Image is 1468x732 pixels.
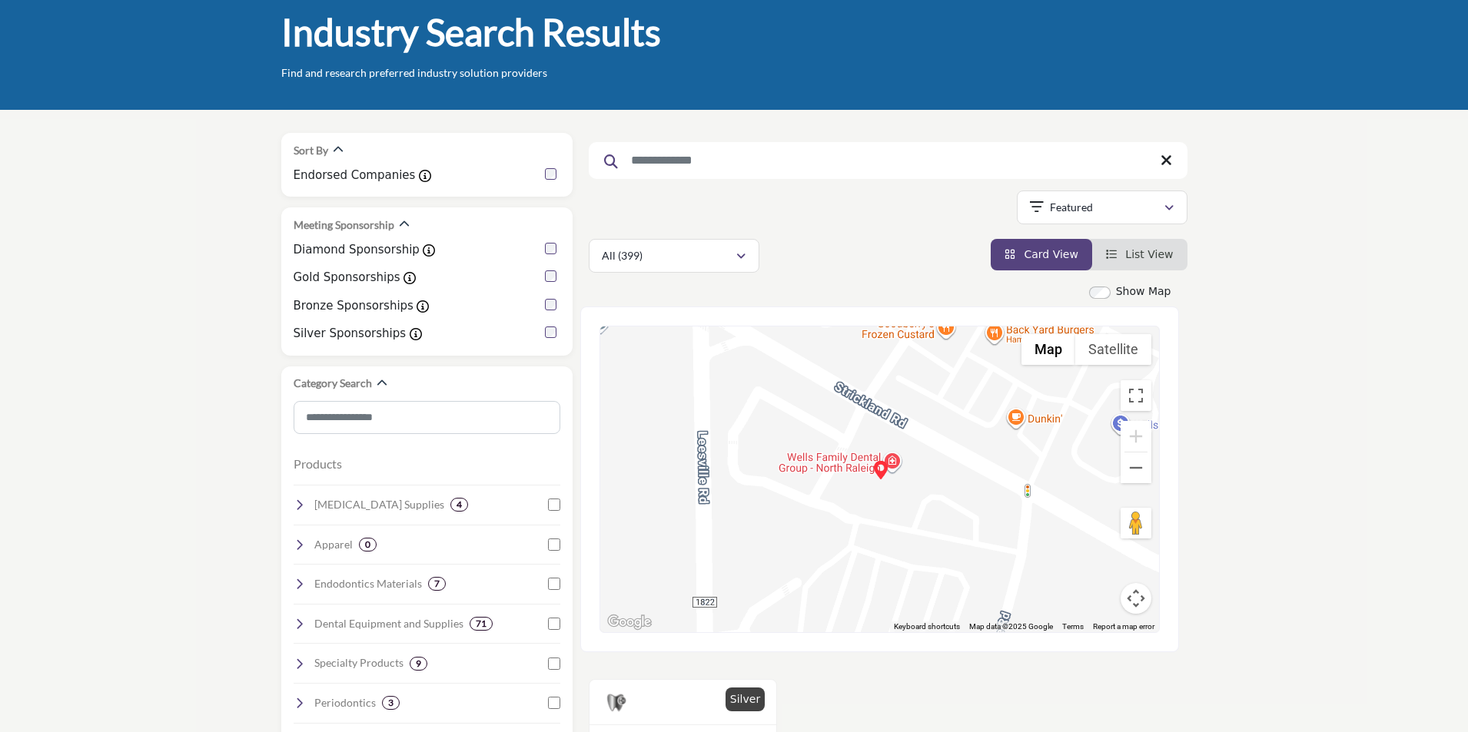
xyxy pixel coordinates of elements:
[314,695,376,710] h4: Periodontics: Products for gum health, including scalers, regenerative materials, and treatment s...
[294,376,372,391] h2: Category Search
[602,248,643,263] p: All (399)
[428,577,446,591] div: 7 Results For Endodontics Materials
[457,499,462,510] b: 4
[1116,283,1171,300] label: Show Map
[730,691,760,707] p: Silver
[294,297,413,315] label: Bronze Sponsorships
[1024,248,1078,260] span: Card View
[1075,334,1151,365] button: Show satellite imagery
[991,239,1092,270] li: Card View
[410,657,427,671] div: 9 Results For Specialty Products
[294,241,420,259] label: Diamond Sponsorship
[872,461,890,479] div: The Truth About Dental Membership Plans - Pros, Myths, and How to Make Them Work for You (Branch)
[294,167,416,184] label: Endorsed Companies
[294,401,560,434] input: Search Category
[281,8,661,56] h1: Industry Search Results
[314,655,404,671] h4: Specialty Products: Unique or advanced dental products tailored to specific needs and treatments.
[1121,421,1151,452] button: Zoom in
[388,697,394,708] b: 3
[450,498,468,512] div: 4 Results For Oral Surgery Supplies
[359,538,377,551] div: 0 Results For Apparel
[545,270,556,282] input: Gold Sponsorships checkbox
[894,621,960,632] button: Keyboard shortcuts
[548,538,560,551] input: Select Apparel checkbox
[969,622,1053,631] span: Map data ©2025 Google
[470,617,493,631] div: 71 Results For Dental Equipment and Supplies
[434,578,440,589] b: 7
[476,618,487,629] b: 71
[545,168,556,180] input: Endorsed Companies checkbox
[548,578,560,590] input: Select Endodontics Materials checkbox
[548,618,560,630] input: Select Dental Equipment and Supplies checkbox
[604,612,655,632] a: Open this area in Google Maps (opens a new window)
[1062,622,1084,631] a: Terms
[1092,239,1187,270] li: List View
[548,498,560,511] input: Select Oral Surgery Supplies checkbox
[589,142,1187,179] input: Search Keyword
[416,658,421,669] b: 9
[548,697,560,709] input: Select Periodontics checkbox
[1106,248,1174,260] a: View List
[294,325,407,343] label: Silver Sponsorships
[294,217,394,233] h2: Meeting Sponsorship
[314,576,422,591] h4: Endodontics Materials: Supplies for root canal treatments, including sealers, files, and obturati...
[281,65,547,81] p: Find and research preferred industry solution providers
[365,539,370,550] b: 0
[1121,583,1151,614] button: Map camera controls
[545,243,556,254] input: Diamond Sponsorship checkbox
[314,497,444,512] h4: Oral Surgery Supplies: Instruments and materials for surgical procedures, extractions, and bone g...
[548,657,560,670] input: Select Specialty Products checkbox
[1125,248,1173,260] span: List View
[1021,334,1075,365] button: Show street map
[294,269,400,287] label: Gold Sponsorships
[545,299,556,310] input: Bronze Sponsorships checkbox
[1121,508,1151,538] button: Drag Pegman onto the map to open Street View
[314,537,353,552] h4: Apparel: Clothing and uniforms for dental professionals.
[1050,200,1093,215] p: Featured
[589,239,759,273] button: All (399)
[545,326,556,338] input: Silver Sponsorships checkbox
[605,691,628,714] img: Silver Sponsorships Badge Icon
[314,616,463,631] h4: Dental Equipment and Supplies: Essential dental chairs, lights, suction devices, and other clinic...
[604,612,655,632] img: Google
[294,143,328,158] h2: Sort By
[294,455,342,473] button: Products
[1017,190,1187,224] button: Featured
[1093,622,1154,631] a: Report a map error
[1121,452,1151,483] button: Zoom out
[1121,380,1151,411] button: Toggle fullscreen view
[1005,248,1078,260] a: View Card
[382,696,400,710] div: 3 Results For Periodontics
